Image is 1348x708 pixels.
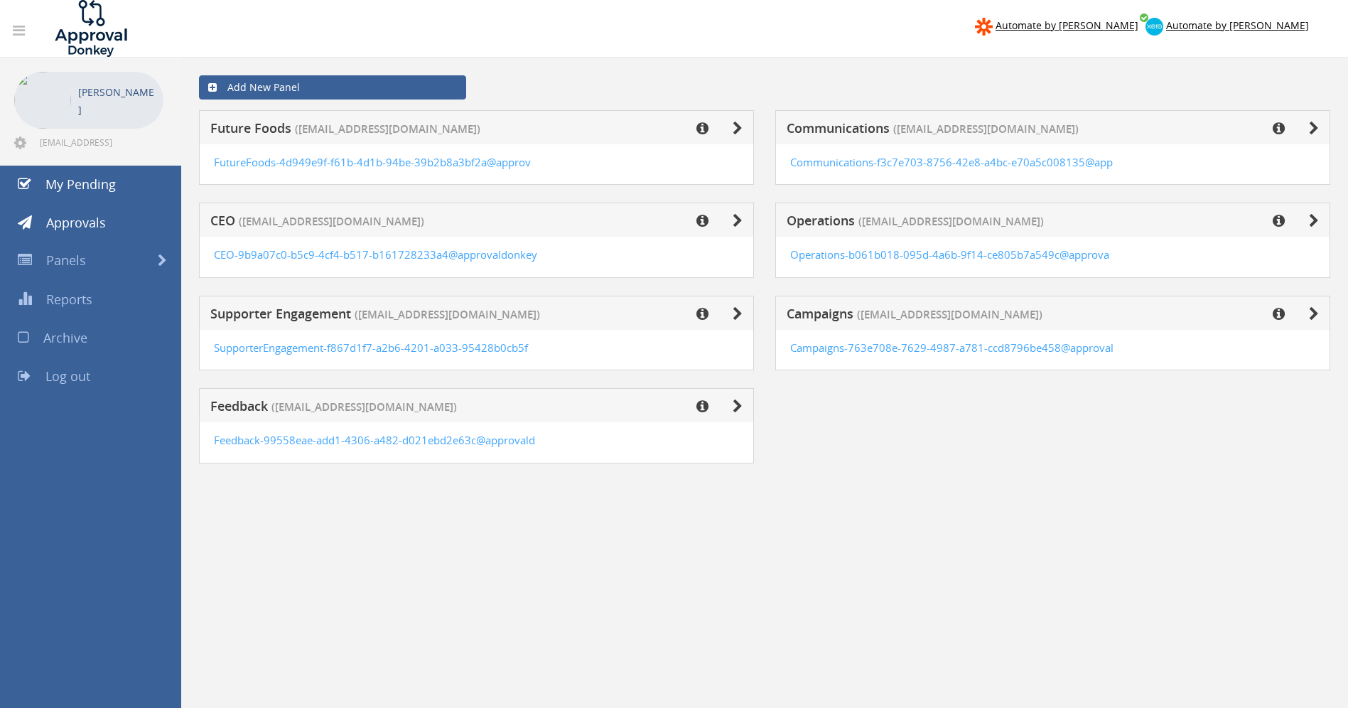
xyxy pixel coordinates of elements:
[790,247,1109,262] a: Operations-b061b018-095d-4a6b-9f14-ce805b7a549c@approva
[857,307,1042,322] span: ([EMAIL_ADDRESS][DOMAIN_NAME])
[787,305,853,322] span: Campaigns
[295,122,480,136] span: ([EMAIL_ADDRESS][DOMAIN_NAME])
[790,340,1114,355] a: Campaigns-763e708e-7629-4987-a781-ccd8796be458@approval
[975,18,993,36] img: zapier-logomark.png
[199,75,466,100] a: Add New Panel
[893,122,1079,136] span: ([EMAIL_ADDRESS][DOMAIN_NAME])
[355,307,540,322] span: ([EMAIL_ADDRESS][DOMAIN_NAME])
[46,252,86,269] span: Panels
[210,212,235,229] span: CEO
[271,399,457,414] span: ([EMAIL_ADDRESS][DOMAIN_NAME])
[78,83,156,119] p: [PERSON_NAME]
[214,155,531,169] a: FutureFoods-4d949e9f-f61b-4d1b-94be-39b2b8a3bf2a@approv
[239,214,424,229] span: ([EMAIL_ADDRESS][DOMAIN_NAME])
[210,397,268,414] span: Feedback
[1166,18,1309,32] span: Automate by [PERSON_NAME]
[40,136,161,148] span: [EMAIL_ADDRESS][DOMAIN_NAME]
[210,305,351,322] span: Supporter Engagement
[214,247,537,262] a: CEO-9b9a07c0-b5c9-4cf4-b517-b161728233a4@approvaldonkey
[46,291,92,308] span: Reports
[1145,18,1163,36] img: xero-logo.png
[790,155,1113,169] a: Communications-f3c7e703-8756-42e8-a4bc-e70a5c008135@app
[46,214,106,231] span: Approvals
[858,214,1044,229] span: ([EMAIL_ADDRESS][DOMAIN_NAME])
[45,176,116,193] span: My Pending
[43,329,87,346] span: Archive
[45,368,90,385] span: Log out
[214,340,528,355] a: SupporterEngagement-f867d1f7-a2b6-4201-a033-95428b0cb5f
[787,119,890,136] span: Communications
[214,433,535,447] a: Feedback-99558eae-add1-4306-a482-d021ebd2e63c@approvald
[787,212,855,229] span: Operations
[210,119,291,136] span: Future Foods
[996,18,1138,32] span: Automate by [PERSON_NAME]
